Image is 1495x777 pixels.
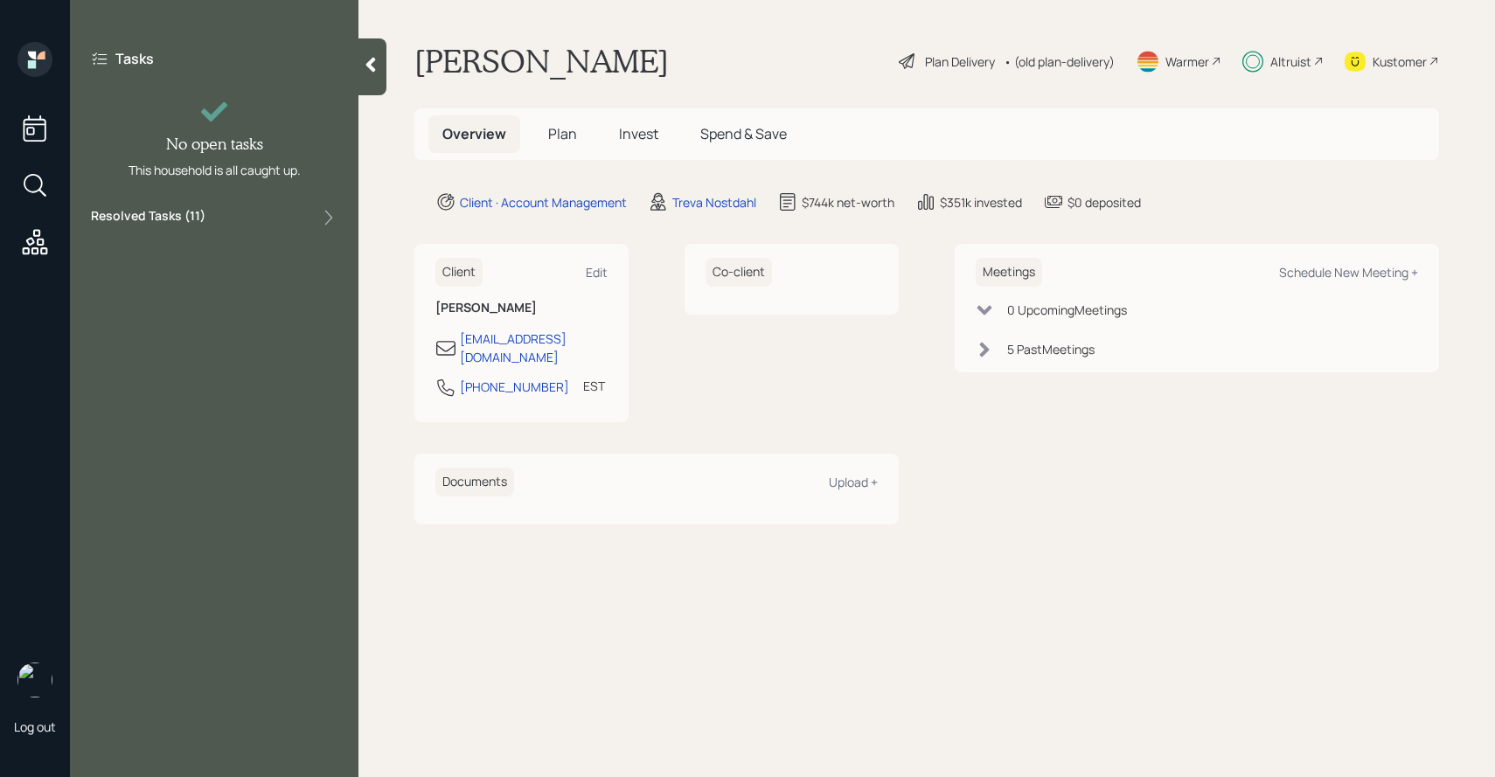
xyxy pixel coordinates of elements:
span: Invest [619,124,658,143]
h4: No open tasks [166,135,263,154]
h6: Meetings [976,258,1042,287]
div: Upload + [829,474,878,490]
span: Plan [548,124,577,143]
div: Plan Delivery [925,52,995,71]
label: Tasks [115,49,154,68]
div: 5 Past Meeting s [1007,340,1095,358]
div: [PHONE_NUMBER] [460,378,569,396]
div: Edit [586,264,608,281]
div: Altruist [1270,52,1311,71]
div: Client · Account Management [460,193,627,212]
div: • (old plan-delivery) [1004,52,1115,71]
span: Spend & Save [700,124,787,143]
div: Schedule New Meeting + [1279,264,1418,281]
div: Treva Nostdahl [672,193,756,212]
div: EST [583,377,605,395]
div: $0 deposited [1067,193,1141,212]
div: Kustomer [1373,52,1427,71]
h6: [PERSON_NAME] [435,301,608,316]
img: sami-boghos-headshot.png [17,663,52,697]
h6: Client [435,258,483,287]
div: $351k invested [940,193,1022,212]
label: Resolved Tasks ( 11 ) [91,207,205,228]
div: Warmer [1165,52,1209,71]
div: Log out [14,718,56,735]
h6: Documents [435,468,514,496]
div: 0 Upcoming Meeting s [1007,301,1127,319]
div: [EMAIL_ADDRESS][DOMAIN_NAME] [460,330,608,366]
div: This household is all caught up. [129,161,301,179]
div: $744k net-worth [802,193,894,212]
h1: [PERSON_NAME] [414,42,669,80]
h6: Co-client [706,258,772,287]
span: Overview [442,124,506,143]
